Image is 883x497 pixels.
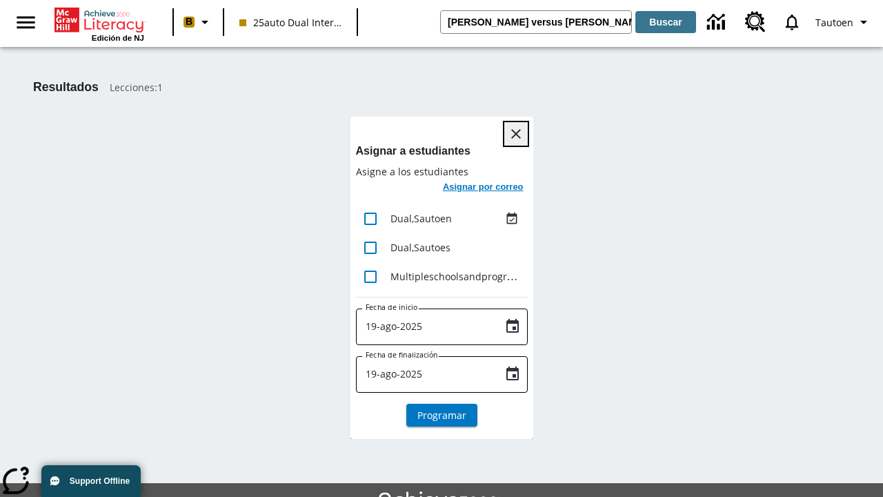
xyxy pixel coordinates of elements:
button: Programar [406,404,477,427]
div: Dual, Sautoes [390,240,522,255]
div: lesson details [350,117,533,439]
h6: Asignar por correo [443,179,524,195]
span: Dual , Sautoes [390,241,450,254]
a: Notificaciones [774,4,810,40]
span: Tautoen [815,15,853,30]
div: Dual, Sautoen [390,211,502,226]
span: Multipleschoolsandprograms , Sautoen [390,270,566,283]
a: Centro de información [699,3,737,41]
h6: Asignar a estudiantes [356,142,528,161]
button: Perfil/Configuración [810,10,877,35]
input: DD-MMMM-YYYY [356,356,493,393]
button: Choose date, selected date is 19 ago 2025 [499,313,526,340]
div: Portada [54,5,144,42]
button: Support Offline [41,465,141,497]
label: Fecha de finalización [366,350,438,360]
button: Choose date, selected date is 19 ago 2025 [499,360,526,388]
button: Asignado 19 ago al 19 ago [502,208,522,229]
span: B [186,13,192,30]
input: DD-MMMM-YYYY [356,309,493,345]
span: Support Offline [70,476,130,486]
input: Buscar campo [441,11,631,33]
span: Lecciones : 1 [110,80,163,95]
span: Edición de NJ [92,34,144,42]
span: Dual , Sautoen [390,212,452,225]
button: Abrir el menú lateral [6,2,46,43]
button: Buscar [635,11,696,33]
label: Fecha de inicio [366,302,417,313]
a: Centro de recursos, Se abrirá en una pestaña nueva. [737,3,774,41]
h1: Resultados [33,80,99,95]
a: Portada [54,6,144,34]
button: Asignar por correo [439,179,528,199]
button: Boost El color de la clase es melocotón. Cambiar el color de la clase. [178,10,219,35]
div: Multipleschoolsandprograms, Sautoen [390,269,522,284]
button: Cerrar [504,122,528,146]
p: Asigne a los estudiantes [356,165,528,179]
span: 25auto Dual International [239,15,341,30]
span: Programar [417,408,466,422]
